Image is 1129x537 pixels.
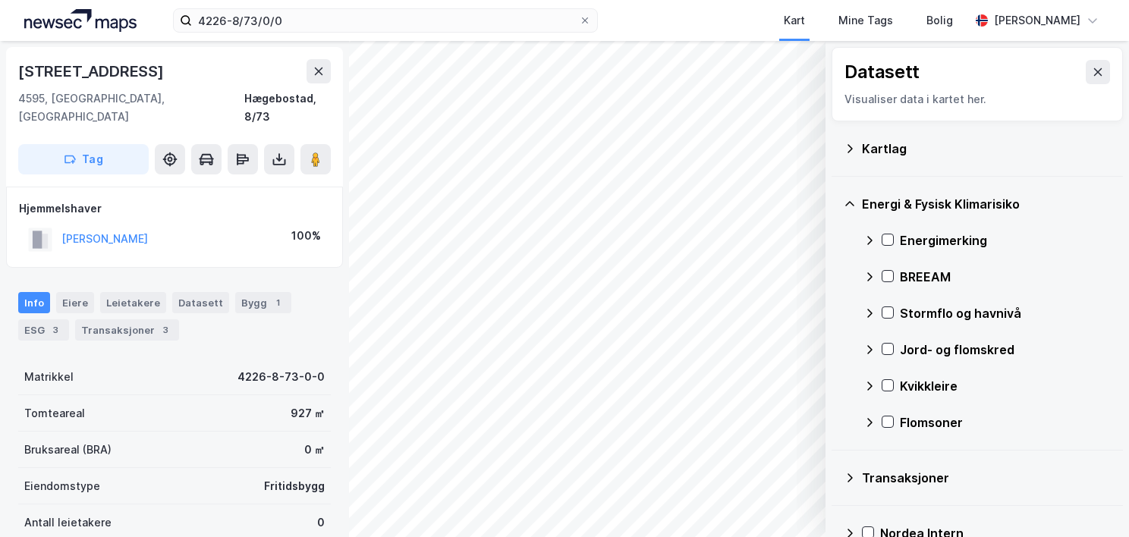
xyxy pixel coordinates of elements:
[244,89,332,126] div: Hægebostad, 8/73
[994,11,1080,30] div: [PERSON_NAME]
[900,268,1111,286] div: BREEAM
[304,441,325,459] div: 0 ㎡
[56,292,94,313] div: Eiere
[1053,464,1129,537] iframe: Chat Widget
[237,368,325,386] div: 4226-8-73-0-0
[172,292,229,313] div: Datasett
[844,60,920,84] div: Datasett
[24,9,137,32] img: logo.a4113a55bc3d86da70a041830d287a7e.svg
[75,319,179,341] div: Transaksjoner
[900,304,1111,322] div: Stormflo og havnivå
[192,9,579,32] input: Søk på adresse, matrikkel, gårdeiere, leietakere eller personer
[844,90,1110,108] div: Visualiser data i kartet her.
[24,513,112,532] div: Antall leietakere
[900,231,1111,250] div: Energimerking
[18,89,244,126] div: 4595, [GEOGRAPHIC_DATA], [GEOGRAPHIC_DATA]
[862,469,1111,487] div: Transaksjoner
[862,140,1111,158] div: Kartlag
[24,368,74,386] div: Matrikkel
[24,477,100,495] div: Eiendomstype
[18,59,167,83] div: [STREET_ADDRESS]
[24,404,85,422] div: Tomteareal
[900,341,1111,359] div: Jord- og flomskred
[862,195,1111,213] div: Energi & Fysisk Klimarisiko
[100,292,166,313] div: Leietakere
[291,227,321,245] div: 100%
[838,11,893,30] div: Mine Tags
[270,295,285,310] div: 1
[19,199,330,218] div: Hjemmelshaver
[24,441,112,459] div: Bruksareal (BRA)
[18,292,50,313] div: Info
[900,413,1111,432] div: Flomsoner
[235,292,291,313] div: Bygg
[784,11,805,30] div: Kart
[18,319,69,341] div: ESG
[317,513,325,532] div: 0
[18,144,149,174] button: Tag
[158,322,173,338] div: 3
[48,322,63,338] div: 3
[264,477,325,495] div: Fritidsbygg
[900,377,1111,395] div: Kvikkleire
[291,404,325,422] div: 927 ㎡
[926,11,953,30] div: Bolig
